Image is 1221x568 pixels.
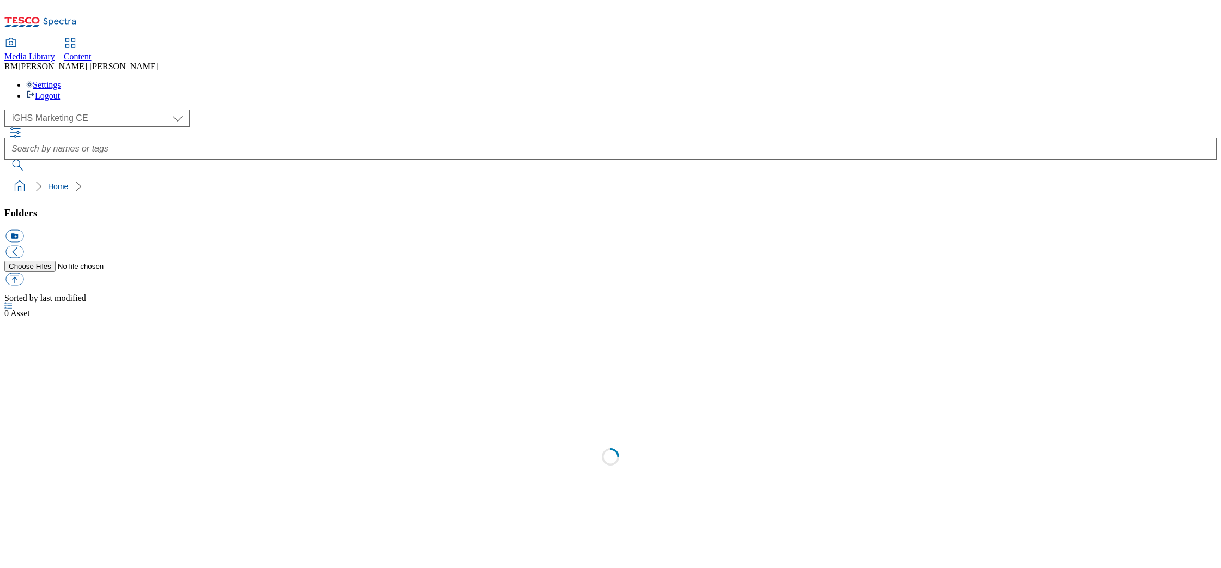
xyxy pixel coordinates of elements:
a: home [11,178,28,195]
h3: Folders [4,207,1217,219]
span: Asset [4,309,30,318]
a: Content [64,39,92,62]
span: Sorted by last modified [4,293,86,303]
span: RM [4,62,18,71]
a: Logout [26,91,60,100]
nav: breadcrumb [4,176,1217,197]
a: Home [48,182,68,191]
input: Search by names or tags [4,138,1217,160]
a: Media Library [4,39,55,62]
span: Content [64,52,92,61]
span: [PERSON_NAME] [PERSON_NAME] [18,62,159,71]
span: Media Library [4,52,55,61]
span: 0 [4,309,10,318]
a: Settings [26,80,61,89]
